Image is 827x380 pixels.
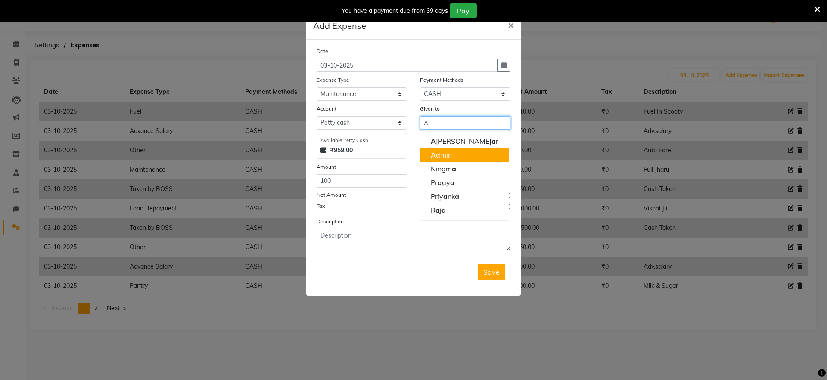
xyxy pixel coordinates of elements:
[483,268,500,276] span: Save
[420,76,463,84] label: Payment Methods
[420,116,510,130] input: Given to
[317,47,328,55] label: Date
[313,19,366,32] h5: Add Expense
[431,137,498,145] ngb-highlight: [PERSON_NAME] r
[441,206,446,214] span: a
[501,12,521,37] button: Close
[317,174,407,188] input: Amount
[508,18,514,31] span: ×
[452,164,456,173] span: a
[450,3,477,18] button: Pay
[431,206,446,214] ngb-highlight: R j
[420,105,440,113] label: Given to
[431,192,459,201] ngb-highlight: Priy nk
[491,137,496,145] span: a
[342,6,448,15] div: You have a payment due from 39 days
[317,202,325,210] label: Tax
[431,178,454,187] ngb-highlight: Pr gy
[431,164,456,173] ngb-highlight: Ningm
[317,191,346,199] label: Net Amount
[317,76,349,84] label: Expense Type
[438,178,442,187] span: a
[431,151,436,159] span: A
[455,192,459,201] span: a
[435,206,440,214] span: a
[317,163,336,171] label: Amount
[317,105,336,113] label: Account
[450,178,454,187] span: a
[478,264,505,280] button: Save
[320,137,403,144] div: Available Petty Cash
[431,137,436,145] span: A
[431,151,452,159] ngb-highlight: dmin
[330,146,353,155] strong: ₹959.00
[443,192,448,201] span: a
[317,218,344,226] label: Description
